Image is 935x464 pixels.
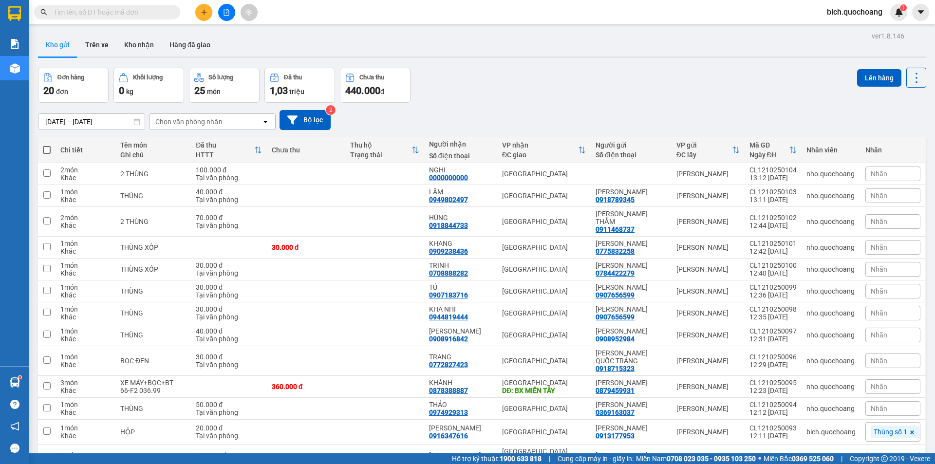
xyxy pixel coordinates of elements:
div: [PERSON_NAME] [676,331,740,339]
div: nho.quochoang [806,287,856,295]
div: CL1210250103 [749,188,797,196]
div: Khác [60,408,111,416]
span: bich.quochoang [819,6,890,18]
div: [PERSON_NAME] [676,192,740,200]
div: 2 món [60,166,111,174]
div: nho.quochoang [806,192,856,200]
div: nho.quochoang [806,170,856,178]
div: CL1210250093 [749,424,797,432]
div: 1 món [60,424,111,432]
div: Tại văn phòng [196,291,262,299]
span: Nhãn [871,192,887,200]
div: KHÁNH [429,379,492,387]
div: 70.000 đ [196,214,262,222]
div: [GEOGRAPHIC_DATA] [502,405,586,412]
div: Tại văn phòng [196,269,262,277]
span: Hỗ trợ kỹ thuật: [452,453,542,464]
span: Nhãn [871,383,887,390]
div: THÙNG [120,192,186,200]
span: triệu [289,88,304,95]
button: caret-down [912,4,929,21]
div: 3 món [60,379,111,387]
div: KHẢ NHI [429,305,492,313]
div: 0907656599 [596,313,635,321]
div: Chọn văn phòng nhận [155,117,223,127]
div: nho.quochoang [806,405,856,412]
div: HTTT [196,151,254,159]
span: Miền Nam [636,453,756,464]
div: 0916347616 [429,432,468,440]
span: Nhãn [871,170,887,178]
div: Tên món [120,141,186,149]
div: Tại văn phòng [196,335,262,343]
span: 1 [901,4,905,11]
th: Toggle SortBy [745,137,802,163]
div: [GEOGRAPHIC_DATA] [502,428,586,436]
button: Đơn hàng20đơn [38,68,109,103]
div: 12:35 [DATE] [749,313,797,321]
div: TRẦN THỊ HỒNG THẮM [596,210,667,225]
div: THÙNG [120,309,186,317]
div: nho.quochoang [806,331,856,339]
div: CL1210250094 [749,401,797,408]
div: KHANG [429,240,492,247]
div: 66-F2 036.99 [120,387,186,394]
div: 0908916842 [429,335,468,343]
div: ver 1.8.146 [872,31,904,41]
div: Chi tiết [60,146,111,154]
div: 13:11 [DATE] [749,196,797,204]
div: CL1210250097 [749,327,797,335]
div: [PERSON_NAME] [676,428,740,436]
div: THÙNG [120,287,186,295]
div: CL1210250102 [749,214,797,222]
div: Tại văn phòng [196,222,262,229]
div: Khác [60,222,111,229]
div: 0775832258 [596,247,635,255]
div: VP nhận [502,141,578,149]
div: 0907656599 [596,291,635,299]
div: 0918789345 [596,196,635,204]
button: plus [195,4,212,21]
div: THÙNG [120,405,186,412]
div: 1 món [60,283,111,291]
div: NGUYỄN THỊ BÍCH LIỄU [596,283,667,291]
span: caret-down [916,8,925,17]
div: [PERSON_NAME] [676,309,740,317]
div: 0913177953 [596,432,635,440]
div: Nhân viên [806,146,856,154]
div: 1 món [60,305,111,313]
img: logo-vxr [8,6,21,21]
div: ĐC giao [502,151,578,159]
span: 20 [43,85,54,96]
span: notification [10,422,19,431]
button: aim [241,4,258,21]
div: 2 THÙNG [120,218,186,225]
div: nho.quochoang [806,243,856,251]
div: 0944819444 [429,313,468,321]
img: warehouse-icon [10,63,20,74]
div: 12:40 [DATE] [749,269,797,277]
div: 40.000 đ [196,188,262,196]
div: 0907183716 [429,291,468,299]
div: ĐỖ BÁ QUÂN [596,451,667,459]
div: CL1210250099 [749,283,797,291]
div: LÊ THÀNH TUẤN [596,261,667,269]
div: Đã thu [196,141,254,149]
div: [PERSON_NAME] [676,265,740,273]
input: Select a date range. [38,114,145,130]
button: Đã thu1,03 triệu [264,68,335,103]
button: Chưa thu440.000đ [340,68,411,103]
div: NGỌC MINH [429,451,492,459]
div: [PERSON_NAME] [676,357,740,365]
strong: 1900 633 818 [500,455,542,463]
div: 40.000 đ [196,327,262,335]
div: [PERSON_NAME] [676,405,740,412]
div: 0878388887 [429,387,468,394]
th: Toggle SortBy [191,137,267,163]
div: [PERSON_NAME] [676,243,740,251]
div: Khác [60,174,111,182]
div: CL1210250092 [749,451,797,459]
span: Nhãn [871,243,887,251]
div: 0918844733 [429,222,468,229]
span: | [841,453,842,464]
